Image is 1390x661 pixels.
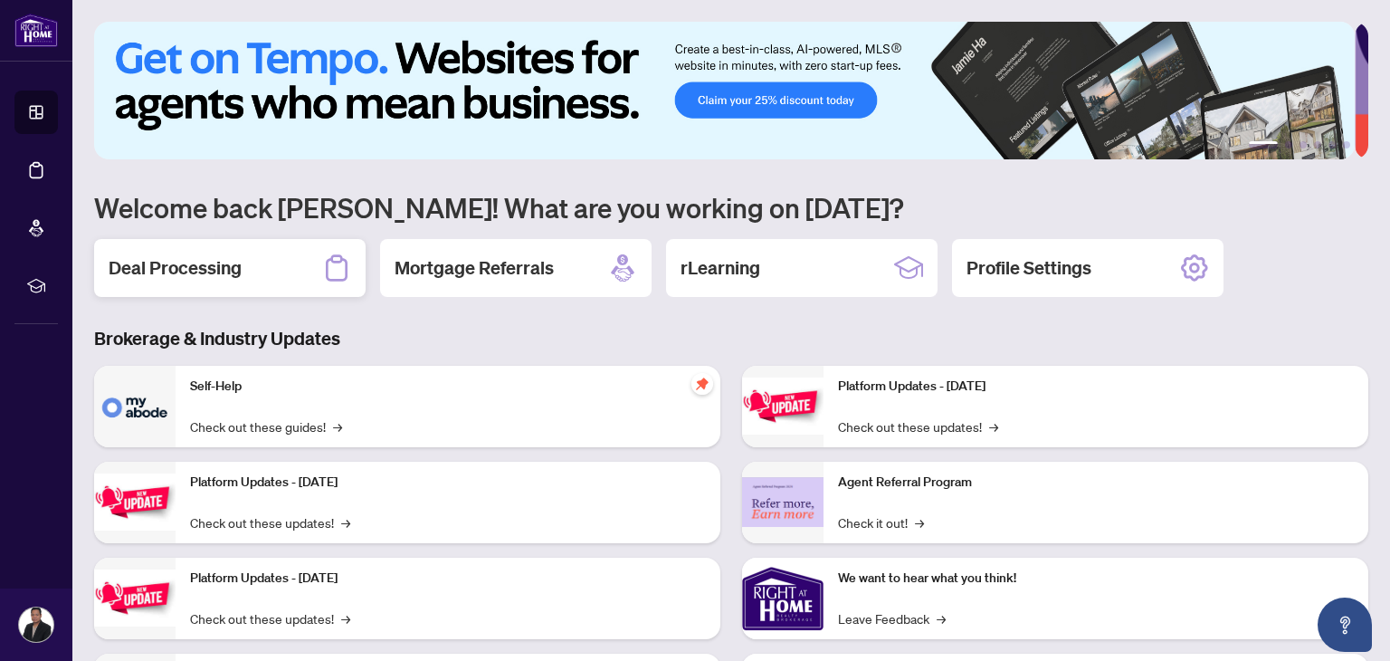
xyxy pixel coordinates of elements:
[966,255,1091,281] h2: Profile Settings
[1285,141,1292,148] button: 2
[1249,141,1278,148] button: 1
[742,378,824,435] img: Platform Updates - June 23, 2025
[1318,598,1372,652] button: Open asap
[190,377,706,397] p: Self-Help
[838,608,946,628] a: Leave Feedback→
[94,190,1368,225] h1: Welcome back [PERSON_NAME]! What are you working on [DATE]?
[742,477,824,527] img: Agent Referral Program
[989,417,998,436] span: →
[1300,141,1307,148] button: 3
[94,22,1355,159] img: Slide 0
[94,366,176,447] img: Self-Help
[190,513,350,532] a: Check out these updates!→
[838,417,998,436] a: Check out these updates!→
[14,14,58,47] img: logo
[333,417,342,436] span: →
[838,513,924,532] a: Check it out!→
[838,473,1354,493] p: Agent Referral Program
[94,570,176,627] img: Platform Updates - July 21, 2025
[94,326,1368,351] h3: Brokerage & Industry Updates
[838,569,1354,589] p: We want to hear what you think!
[1343,141,1350,148] button: 6
[1314,141,1321,148] button: 4
[691,373,713,395] span: pushpin
[190,569,706,589] p: Platform Updates - [DATE]
[109,255,242,281] h2: Deal Processing
[1328,141,1336,148] button: 5
[190,608,350,628] a: Check out these updates!→
[838,377,1354,397] p: Platform Updates - [DATE]
[94,474,176,531] img: Platform Updates - September 16, 2025
[915,513,924,532] span: →
[190,473,706,493] p: Platform Updates - [DATE]
[395,255,554,281] h2: Mortgage Referrals
[341,608,350,628] span: →
[190,417,342,436] a: Check out these guides!→
[742,558,824,639] img: We want to hear what you think!
[19,608,53,642] img: Profile Icon
[681,255,760,281] h2: rLearning
[341,513,350,532] span: →
[937,608,946,628] span: →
